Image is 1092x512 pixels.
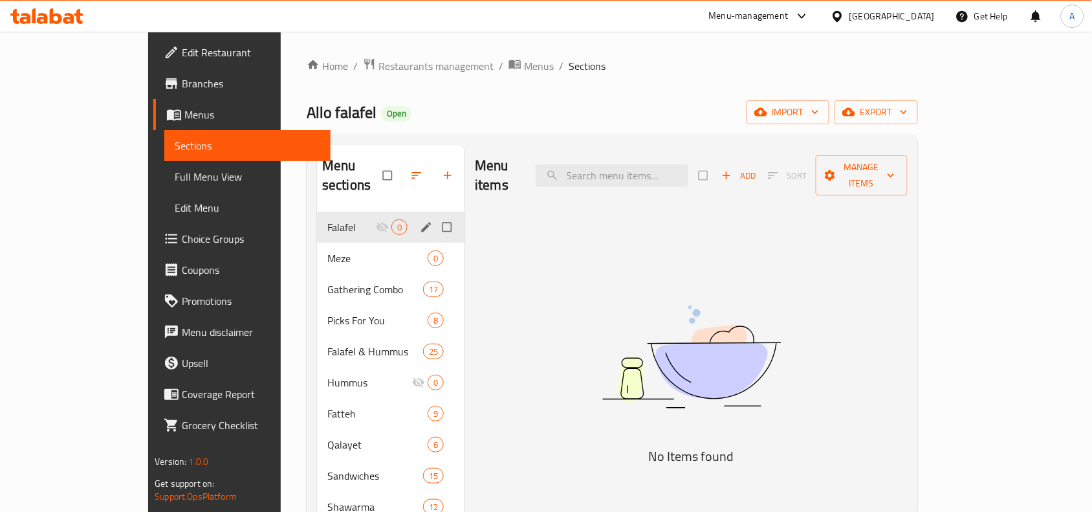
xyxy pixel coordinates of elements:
span: Choice Groups [182,231,320,247]
div: items [428,375,444,390]
div: items [423,282,444,297]
input: search [536,164,688,187]
span: Falafel [327,219,376,235]
a: Restaurants management [363,58,494,74]
span: A [1070,9,1075,23]
a: Sections [164,130,331,161]
button: Manage items [816,155,908,195]
h2: Menu items [475,156,520,195]
div: Falafel0edit [317,212,464,243]
a: Choice Groups [153,223,331,254]
div: items [428,406,444,421]
div: Sandwiches15 [317,460,464,491]
div: Meze0 [317,243,464,274]
a: Edit Restaurant [153,37,331,68]
span: 17 [424,284,443,296]
span: Branches [182,76,320,91]
div: items [428,313,444,328]
li: / [499,58,503,74]
span: Gathering Combo [327,282,423,297]
span: Upsell [182,355,320,371]
span: Hummus [327,375,412,390]
div: items [423,468,444,484]
span: Sections [175,138,320,153]
span: Full Menu View [175,169,320,184]
span: Fatteh [327,406,428,421]
span: Open [382,108,411,119]
span: Sections [569,58,606,74]
button: edit [418,219,437,236]
span: 6 [428,439,443,451]
div: Hummus0 [317,367,464,398]
span: Edit Restaurant [182,45,320,60]
span: Add item [718,166,759,186]
li: / [353,58,358,74]
a: Menu disclaimer [153,317,331,348]
h2: Menu sections [322,156,383,195]
a: Promotions [153,285,331,317]
a: Support.OpsPlatform [155,488,237,505]
button: import [747,100,829,124]
div: Menu-management [709,8,789,24]
span: Allo falafel [307,98,377,127]
div: Fatteh9 [317,398,464,429]
a: Branches [153,68,331,99]
div: Meze [327,250,428,266]
span: Restaurants management [378,58,494,74]
span: export [845,104,908,120]
a: Menus [508,58,554,74]
div: Gathering Combo17 [317,274,464,305]
span: Promotions [182,293,320,309]
span: Select all sections [375,163,402,188]
span: Picks For You [327,313,428,328]
span: Version: [155,453,186,470]
div: Picks For You8 [317,305,464,336]
div: [GEOGRAPHIC_DATA] [849,9,935,23]
span: Coverage Report [182,386,320,402]
nav: breadcrumb [307,58,918,74]
div: Falafel & Hummus25 [317,336,464,367]
span: Falafel & Hummus [327,344,423,359]
span: 1.0.0 [189,453,209,470]
div: items [428,437,444,452]
a: Coupons [153,254,331,285]
span: Sort sections [402,161,433,190]
h5: No Items found [530,446,853,467]
span: Sort items [759,166,816,186]
svg: Inactive section [412,376,425,389]
span: Edit Menu [175,200,320,216]
img: dish.svg [530,271,853,443]
a: Coverage Report [153,379,331,410]
span: 0 [428,252,443,265]
div: Qalayet6 [317,429,464,460]
div: Open [382,106,411,122]
a: Grocery Checklist [153,410,331,441]
button: Add [718,166,759,186]
div: items [428,250,444,266]
span: import [757,104,819,120]
span: Grocery Checklist [182,417,320,433]
span: 0 [428,377,443,389]
span: Coupons [182,262,320,278]
span: 0 [392,221,407,234]
a: Edit Menu [164,192,331,223]
span: 15 [424,470,443,482]
span: Get support on: [155,475,214,492]
span: Qalayet [327,437,428,452]
span: 25 [424,346,443,358]
span: 8 [428,315,443,327]
li: / [559,58,563,74]
span: 9 [428,408,443,420]
span: Sandwiches [327,468,423,484]
span: Menus [524,58,554,74]
a: Menus [153,99,331,130]
span: Menus [184,107,320,122]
